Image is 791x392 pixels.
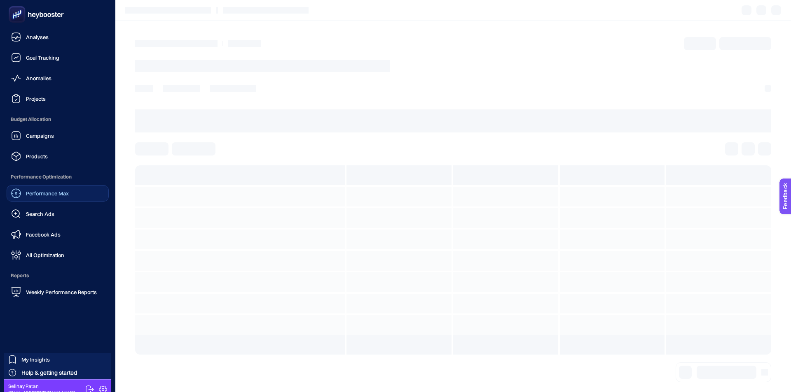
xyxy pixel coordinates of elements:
span: Reports [7,267,109,284]
a: Performance Max [7,185,109,202]
span: Products [26,153,48,160]
span: Budget Allocation [7,111,109,128]
span: Goal Tracking [26,54,59,61]
a: Goal Tracking [7,49,109,66]
a: Analyses [7,29,109,45]
a: All Optimization [7,247,109,263]
span: Analyses [26,34,49,40]
a: My Insights [4,353,111,366]
a: Campaigns [7,128,109,144]
span: My Insights [21,356,50,363]
span: Facebook Ads [26,231,61,238]
span: Campaigns [26,132,54,139]
a: Help & getting started [4,366,111,379]
span: Help & getting started [21,369,77,377]
a: Products [7,148,109,165]
span: Performance Max [26,190,69,197]
span: Search Ads [26,211,54,217]
a: Facebook Ads [7,226,109,243]
a: Anomalies [7,70,109,86]
a: Weekly Performance Reports [7,284,109,300]
span: Selinay Patan [8,383,75,390]
span: Anomalies [26,75,51,81]
span: Projects [26,95,46,102]
span: All Optimization [26,252,64,258]
a: Search Ads [7,206,109,222]
span: Feedback [5,2,31,9]
span: Performance Optimization [7,169,109,185]
a: Projects [7,90,109,107]
span: Weekly Performance Reports [26,289,97,295]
